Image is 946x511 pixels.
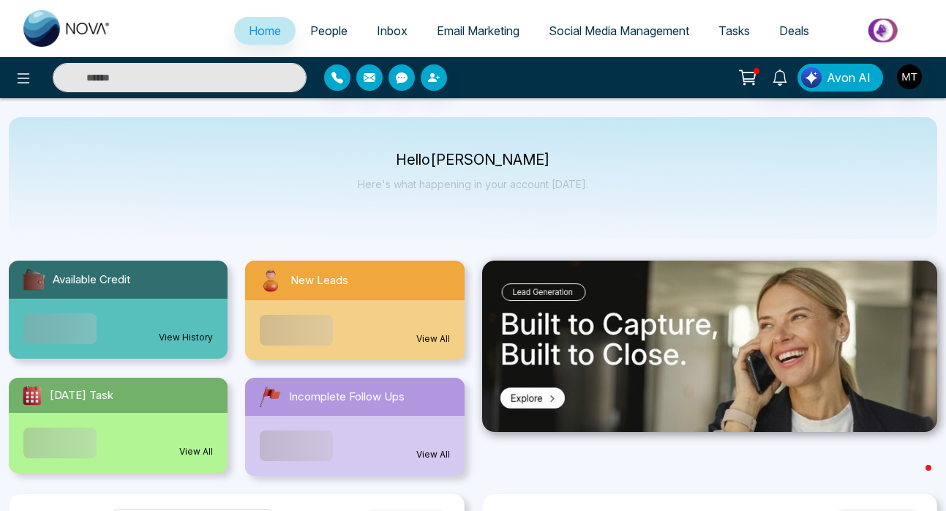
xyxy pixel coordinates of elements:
p: Hello [PERSON_NAME] [358,154,588,166]
img: todayTask.svg [20,384,44,407]
a: View All [416,448,450,461]
img: Nova CRM Logo [23,10,111,47]
span: Deals [779,23,809,38]
a: People [296,17,362,45]
a: Social Media Management [534,17,704,45]
span: Available Credit [53,272,130,288]
span: Home [249,23,281,38]
a: Incomplete Follow UpsView All [236,378,473,476]
img: . [482,261,938,432]
a: View History [159,331,213,344]
span: Social Media Management [549,23,689,38]
img: followUps.svg [257,384,283,410]
img: User Avatar [897,64,922,89]
a: Home [234,17,296,45]
img: newLeads.svg [257,266,285,294]
a: Tasks [704,17,765,45]
a: View All [416,332,450,346]
a: View All [179,445,213,458]
span: Avon AI [827,69,871,86]
span: New Leads [290,272,348,289]
span: [DATE] Task [50,387,113,404]
button: Avon AI [797,64,883,92]
a: Inbox [362,17,422,45]
img: availableCredit.svg [20,266,47,293]
span: People [310,23,348,38]
span: Tasks [718,23,750,38]
span: Inbox [377,23,408,38]
img: Market-place.gif [831,14,937,47]
span: Incomplete Follow Ups [289,389,405,406]
a: Deals [765,17,824,45]
iframe: Intercom live chat [896,461,931,496]
span: Email Marketing [437,23,519,38]
img: Lead Flow [801,67,822,88]
a: Email Marketing [422,17,534,45]
a: New LeadsView All [236,261,473,360]
p: Here's what happening in your account [DATE]. [358,178,588,190]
